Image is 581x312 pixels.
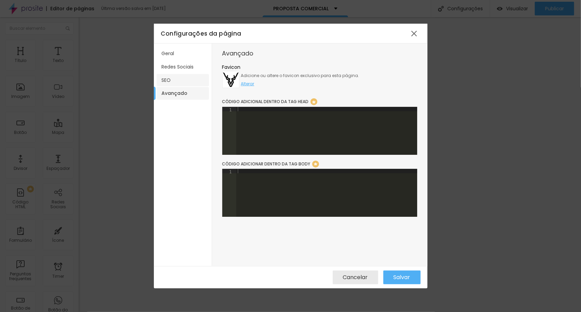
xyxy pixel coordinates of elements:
button: Cancelar [333,271,378,284]
img: deer_logo_1__1_.png [223,72,239,87]
span: Salvar [394,274,410,280]
div: 1 [222,169,236,173]
div: 1 [222,107,236,111]
span: Código adicional dentro da tag HEAD [222,99,309,104]
li: Avançado [157,87,209,100]
span: Favicon [222,64,241,71]
div: Avançado [222,50,417,57]
li: Redes Sociais [157,61,209,73]
span: Configurações da página [161,29,241,38]
span: Código adicionar dentro da tag BODY [222,161,311,167]
span: Cancelar [343,274,368,280]
span: Alterar [241,81,254,87]
li: Geral [157,47,209,60]
span: Adicione ou altere o favicon exclusivo para esta página. [241,72,359,79]
button: Salvar [383,271,421,284]
li: SEO [157,74,209,87]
